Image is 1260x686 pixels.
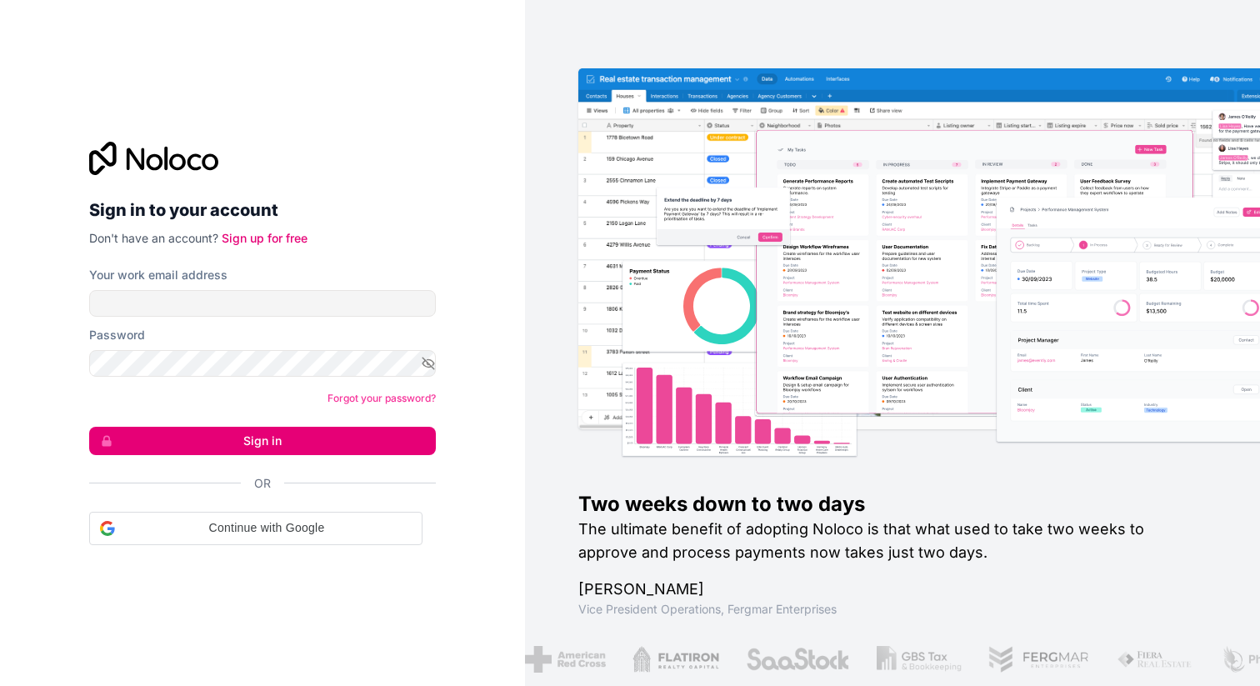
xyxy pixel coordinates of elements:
[986,646,1087,673] img: /assets/fergmar-CudnrXN5.png
[89,290,436,317] input: Email address
[874,646,959,673] img: /assets/gbstax-C-GtDUiK.png
[630,646,717,673] img: /assets/flatiron-C8eUkumj.png
[89,512,422,545] div: Continue with Google
[578,518,1207,564] h2: The ultimate benefit of adopting Noloco is that what used to take two weeks to approve and proces...
[1114,646,1192,673] img: /assets/fiera-fwj2N5v4.png
[89,231,218,245] span: Don't have an account?
[222,231,307,245] a: Sign up for free
[89,267,227,283] label: Your work email address
[578,578,1207,601] h1: [PERSON_NAME]
[89,195,436,225] h2: Sign in to your account
[743,646,848,673] img: /assets/saastock-C6Zbiodz.png
[89,350,436,377] input: Password
[89,327,145,343] label: Password
[122,519,412,537] span: Continue with Google
[254,475,271,492] span: Or
[89,427,436,455] button: Sign in
[578,601,1207,618] h1: Vice President Operations , Fergmar Enterprises
[327,392,436,404] a: Forgot your password?
[522,646,603,673] img: /assets/american-red-cross-BAupjrZR.png
[578,491,1207,518] h1: Two weeks down to two days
